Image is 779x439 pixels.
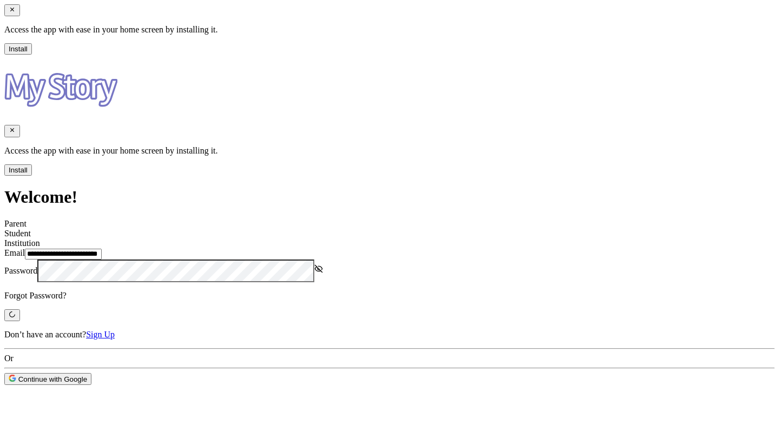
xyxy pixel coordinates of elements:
button: Install [4,43,32,55]
button: icon Continue with Google [4,373,91,385]
label: Email [4,248,25,257]
label: Password [4,265,37,275]
h1: Welcome! [4,187,775,207]
span: Or [4,354,14,363]
img: icon [9,375,16,382]
div: Institution [4,238,775,248]
div: Student [4,229,775,238]
button: Install [4,164,32,176]
p: Don’t have an account? [4,330,775,340]
p: Access the app with ease in your home screen by installing it. [4,146,775,156]
a: Sign Up [86,330,115,339]
p: Access the app with ease in your home screen by installing it. [4,25,775,35]
div: Parent [4,219,775,229]
span: Continue with Google [9,375,87,383]
img: Logo [4,55,117,123]
p: Forgot Password? [4,291,775,301]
